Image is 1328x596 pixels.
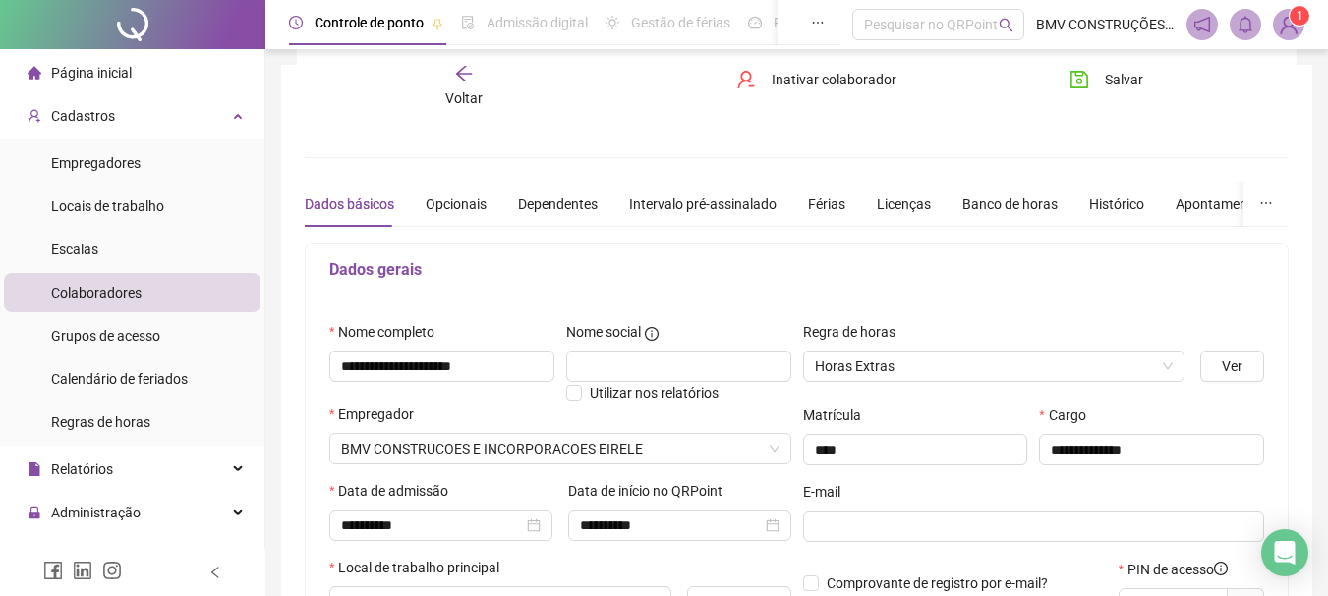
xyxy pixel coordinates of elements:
[28,66,41,80] span: home
[51,155,141,171] span: Empregadores
[28,506,41,519] span: lock
[1176,193,1267,215] div: Apontamentos
[566,321,641,343] span: Nome social
[51,548,128,564] span: Exportações
[51,108,115,124] span: Cadastros
[51,414,150,430] span: Regras de horas
[877,193,931,215] div: Licenças
[1259,196,1273,210] span: ellipsis
[51,461,113,477] span: Relatórios
[1243,182,1289,227] button: ellipsis
[43,561,63,580] span: facebook
[811,16,825,29] span: ellipsis
[722,64,911,95] button: Inativar colaborador
[329,321,447,343] label: Nome completo
[1290,6,1309,26] sup: Atualize o seu contato no menu Meus Dados
[329,258,1264,282] h5: Dados gerais
[999,18,1013,32] span: search
[772,69,896,90] span: Inativar colaborador
[329,404,427,425] label: Empregador
[803,481,853,503] label: E-mail
[518,193,598,215] div: Dependentes
[1089,193,1144,215] div: Histórico
[51,328,160,344] span: Grupos de acesso
[1036,14,1175,35] span: BMV CONSTRUÇÕES E INCORPORAÇÕES
[1039,405,1098,426] label: Cargo
[73,561,92,580] span: linkedin
[51,285,142,300] span: Colaboradores
[487,15,588,30] span: Admissão digital
[28,109,41,123] span: user-add
[1200,351,1264,382] button: Ver
[51,371,188,387] span: Calendário de feriados
[803,321,908,343] label: Regra de horas
[1193,16,1211,33] span: notification
[631,15,730,30] span: Gestão de férias
[568,480,735,502] label: Data de início no QRPoint
[426,193,487,215] div: Opcionais
[629,193,777,215] div: Intervalo pré-assinalado
[329,480,461,502] label: Data de admissão
[815,352,1174,381] span: Horas Extras
[341,434,779,463] span: BMV CONSTRUCOES E INCORPORACOES EIRELE
[1069,70,1089,89] span: save
[1214,562,1228,575] span: info-circle
[1222,355,1242,377] span: Ver
[432,18,443,29] span: pushpin
[1261,529,1308,576] div: Open Intercom Messenger
[315,15,424,30] span: Controle de ponto
[774,15,850,30] span: Painel do DP
[208,566,222,579] span: left
[1297,9,1303,23] span: 1
[461,16,475,29] span: file-done
[1105,69,1143,90] span: Salvar
[1127,559,1228,580] span: PIN de acesso
[1274,10,1303,39] img: 66634
[289,16,303,29] span: clock-circle
[736,70,756,89] span: user-delete
[454,64,474,83] span: arrow-left
[51,242,98,257] span: Escalas
[329,557,512,578] label: Local de trabalho principal
[445,90,483,106] span: Voltar
[748,16,762,29] span: dashboard
[808,193,845,215] div: Férias
[606,16,619,29] span: sun
[1055,64,1158,95] button: Salvar
[28,462,41,476] span: file
[305,193,394,215] div: Dados básicos
[51,65,132,81] span: Página inicial
[803,405,874,426] label: Matrícula
[102,561,122,580] span: instagram
[827,575,1048,591] span: Comprovante de registro por e-mail?
[645,327,659,341] span: info-circle
[51,505,141,520] span: Administração
[51,198,164,214] span: Locais de trabalho
[590,385,719,401] span: Utilizar nos relatórios
[1237,16,1254,33] span: bell
[962,193,1058,215] div: Banco de horas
